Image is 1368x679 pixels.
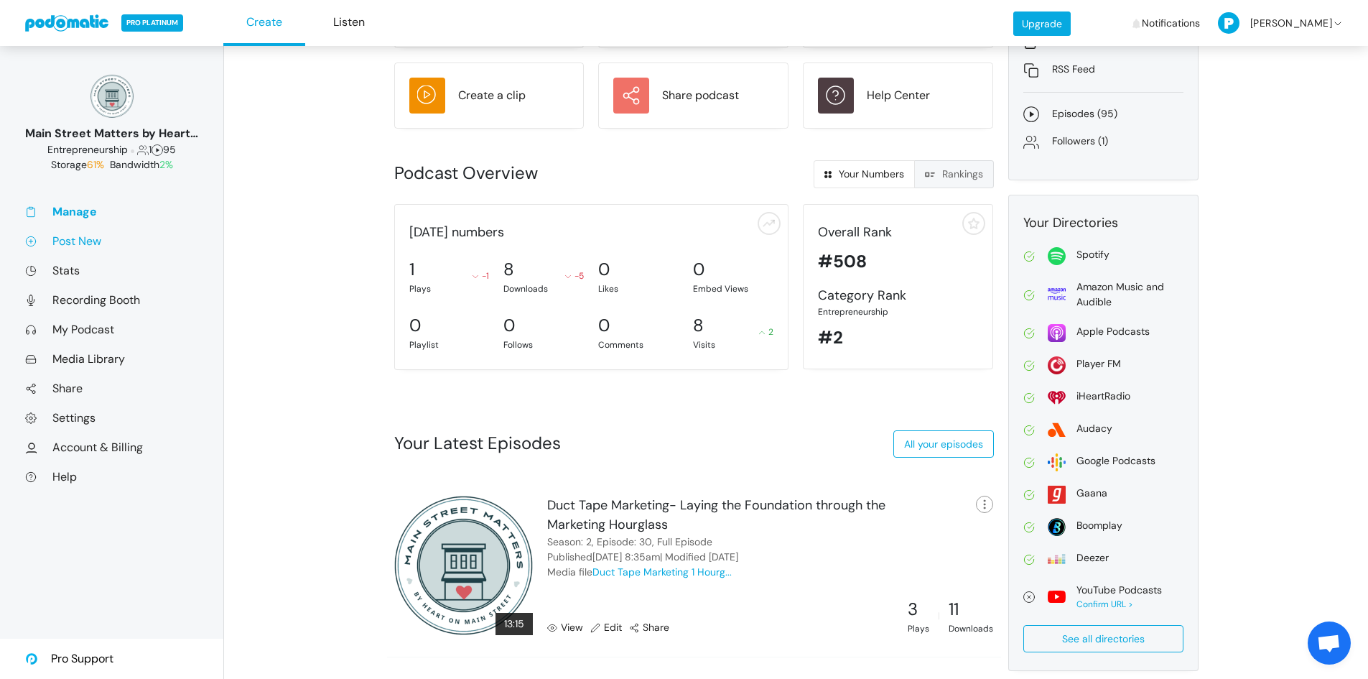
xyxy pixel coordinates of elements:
[1048,453,1066,471] img: google-2dbf3626bd965f54f93204bbf7eeb1470465527e396fa5b4ad72d911f40d0c40.svg
[25,125,198,142] div: Main Street Matters by Heart on [GEOGRAPHIC_DATA]
[137,143,149,156] span: Followers
[409,282,490,295] div: Plays
[1076,453,1155,468] div: Google Podcasts
[25,351,198,366] a: Media Library
[1048,285,1066,303] img: amazon-69639c57110a651e716f65801135d36e6b1b779905beb0b1c95e1d99d62ebab9.svg
[503,257,514,282] div: 8
[1076,583,1162,598] div: YouTube Podcasts
[1076,598,1162,611] div: Confirm URL >
[1023,106,1183,122] a: Episodes (95)
[598,282,679,295] div: Likes
[908,622,929,635] div: Plays
[1023,247,1183,265] a: Spotify
[394,496,534,635] img: 300x300_17130234.png
[914,160,994,188] a: Rankings
[1023,280,1183,310] a: Amazon Music and Audible
[629,620,669,635] a: Share
[1076,280,1183,310] div: Amazon Music and Audible
[759,325,773,338] div: 2
[818,286,978,305] div: Category Rank
[503,338,584,351] div: Follows
[394,160,687,186] div: Podcast Overview
[1023,518,1183,536] a: Boomplay
[592,565,732,578] a: Duct Tape Marketing 1 Hourg...
[25,292,198,308] a: Recording Booth
[47,143,128,156] span: Business: Entrepreneurship
[1076,550,1109,565] div: Deezer
[1048,518,1066,536] img: boomplay-2b96be17c781bb6067f62690a2aa74937c828758cf5668dffdf1db111eff7552.svg
[1023,389,1183,407] a: iHeartRadio
[25,440,198,455] a: Account & Billing
[547,496,891,535] div: Duct Tape Marketing- Laying the Foundation through the Marketing Hourglass
[908,596,929,622] div: 3
[87,158,104,171] span: 61%
[565,269,584,282] div: -5
[1023,134,1183,149] a: Followers (1)
[25,263,198,278] a: Stats
[473,269,489,282] div: -1
[949,622,993,635] div: Downloads
[693,313,704,338] div: 8
[598,338,679,351] div: Comments
[51,158,107,171] span: Storage
[1250,2,1332,45] span: [PERSON_NAME]
[547,620,583,635] a: View
[1023,213,1183,233] div: Your Directories
[693,282,773,295] div: Embed Views
[547,535,712,550] div: Season: 2, Episode: 30, Full Episode
[409,257,414,282] div: 1
[598,257,610,282] div: 0
[1218,12,1239,34] img: P-50-ab8a3cff1f42e3edaa744736fdbd136011fc75d0d07c0e6946c3d5a70d29199b.png
[893,430,994,458] a: All your episodes
[1048,324,1066,342] img: apple-26106266178e1f815f76c7066005aa6211188c2910869e7447b8cdd3a6512788.svg
[818,249,978,274] div: #508
[1076,486,1107,501] div: Gaana
[693,338,773,351] div: Visits
[25,410,198,425] a: Settings
[1048,588,1066,606] img: youtube-a762549b032a4d8d7c7d8c7d6f94e90d57091a29b762dad7ef63acd86806a854.svg
[90,75,134,118] img: 150x150_17130234.png
[503,282,584,295] div: Downloads
[1142,2,1200,45] span: Notifications
[1023,625,1183,652] a: See all directories
[592,550,660,563] time: August 25, 2025 8:35am
[25,639,113,679] a: Pro Support
[409,313,421,338] div: 0
[495,613,533,635] div: 13:15
[938,609,940,622] div: |
[1076,518,1122,533] div: Boomplay
[409,78,569,114] a: Create a clip
[1048,356,1066,374] img: player_fm-2f731f33b7a5920876a6a59fec1291611fade0905d687326e1933154b96d4679.svg
[1013,11,1071,36] a: Upgrade
[1048,550,1066,568] img: deezer-17854ec532559b166877d7d89d3279c345eec2f597ff2478aebf0db0746bb0cd.svg
[121,14,183,32] span: PRO PLATINUM
[25,204,198,219] a: Manage
[152,143,163,156] span: Episodes
[818,325,978,351] div: #2
[1048,486,1066,504] img: gaana-acdc428d6f3a8bcf3dfc61bc87d1a5ed65c1dda5025f5609f03e44ab3dd96560.svg
[1023,62,1183,78] a: RSS Feed
[394,430,561,456] div: Your Latest Episodes
[547,550,738,565] div: Published | Modified [DATE]
[814,160,915,188] a: Your Numbers
[547,565,732,580] div: Media file
[1023,486,1183,504] a: Gaana
[409,338,490,351] div: Playlist
[613,78,773,114] a: Share podcast
[662,87,739,104] div: Share podcast
[159,158,173,171] span: 2%
[693,257,704,282] div: 0
[458,87,526,104] div: Create a clip
[1023,453,1183,471] a: Google Podcasts
[1048,389,1066,407] img: i_heart_radio-0fea502c98f50158959bea423c94b18391c60ffcc3494be34c3ccd60b54f1ade.svg
[1023,550,1183,568] a: Deezer
[1076,389,1130,404] div: iHeartRadio
[867,87,930,104] div: Help Center
[818,223,978,242] div: Overall Rank
[25,322,198,337] a: My Podcast
[1023,421,1183,439] a: Audacy
[1076,324,1150,339] div: Apple Podcasts
[402,223,781,242] div: [DATE] numbers
[503,313,515,338] div: 0
[1048,247,1066,265] img: spotify-814d7a4412f2fa8a87278c8d4c03771221523d6a641bdc26ea993aaf80ac4ffe.svg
